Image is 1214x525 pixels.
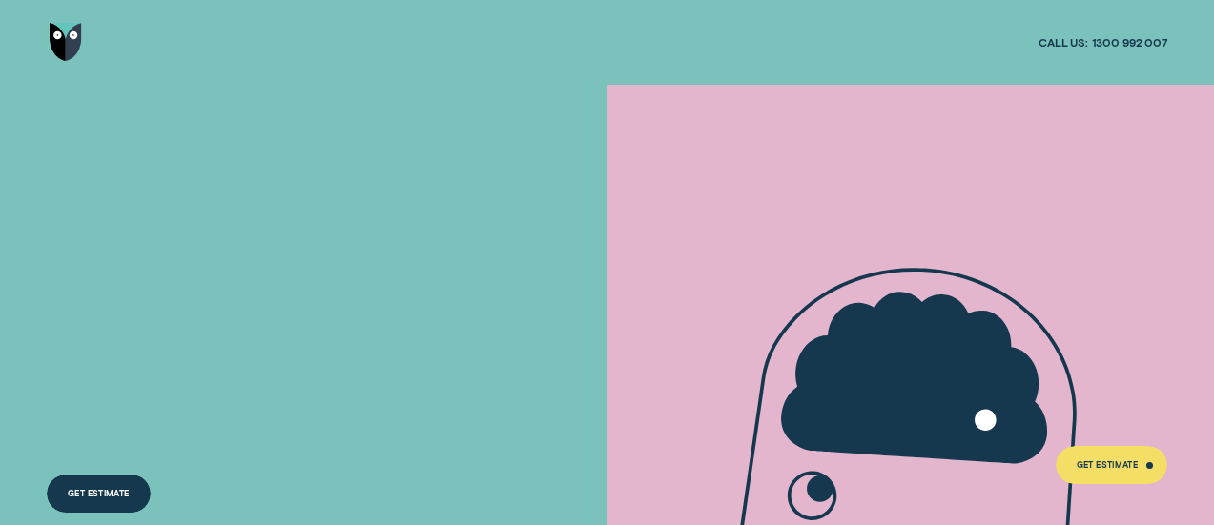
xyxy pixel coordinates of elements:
[47,475,151,513] a: Get Estimate
[1092,35,1168,50] span: 1300 992 007
[47,194,414,372] h4: A LOAN THAT PUTS YOU IN CONTROL
[50,23,81,61] img: Wisr
[1039,35,1167,50] a: Call us:1300 992 007
[1039,35,1088,50] span: Call us:
[1056,446,1168,484] a: Get Estimate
